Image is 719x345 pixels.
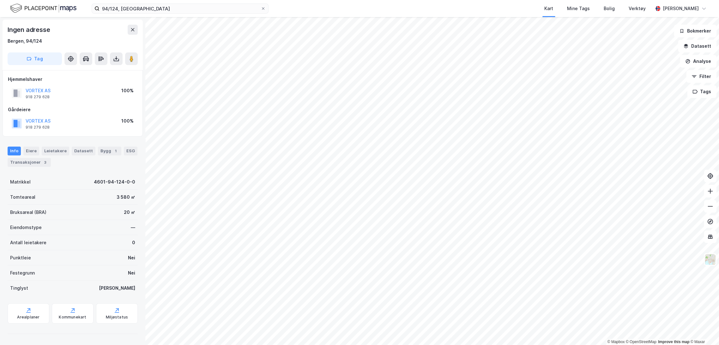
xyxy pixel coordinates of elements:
[10,224,42,231] div: Eiendomstype
[674,25,716,37] button: Bokmerker
[10,3,76,14] img: logo.f888ab2527a4732fd821a326f86c7f29.svg
[10,209,46,216] div: Bruksareal (BRA)
[687,315,719,345] iframe: Chat Widget
[8,25,51,35] div: Ingen adresse
[26,94,50,100] div: 918 279 628
[687,85,716,98] button: Tags
[59,315,86,320] div: Kommunekart
[704,253,716,265] img: Z
[117,193,135,201] div: 3 580 ㎡
[121,87,134,94] div: 100%
[687,315,719,345] div: Kontrollprogram for chat
[131,224,135,231] div: —
[128,254,135,262] div: Nei
[124,209,135,216] div: 20 ㎡
[680,55,716,68] button: Analyse
[128,269,135,277] div: Nei
[26,125,50,130] div: 918 279 628
[42,159,48,166] div: 3
[23,147,39,155] div: Eiere
[10,284,28,292] div: Tinglyst
[8,106,137,113] div: Gårdeiere
[72,147,95,155] div: Datasett
[10,178,31,186] div: Matrikkel
[99,284,135,292] div: [PERSON_NAME]
[10,269,35,277] div: Festegrunn
[544,5,553,12] div: Kart
[94,178,135,186] div: 4601-94-124-0-0
[678,40,716,52] button: Datasett
[121,117,134,125] div: 100%
[626,340,656,344] a: OpenStreetMap
[686,70,716,83] button: Filter
[132,239,135,246] div: 0
[8,76,137,83] div: Hjemmelshaver
[98,147,121,155] div: Bygg
[8,37,42,45] div: Bergen, 94/124
[10,239,46,246] div: Antall leietakere
[42,147,69,155] div: Leietakere
[567,5,590,12] div: Mine Tags
[8,147,21,155] div: Info
[8,158,51,167] div: Transaksjoner
[629,5,646,12] div: Verktøy
[100,4,261,13] input: Søk på adresse, matrikkel, gårdeiere, leietakere eller personer
[658,340,689,344] a: Improve this map
[106,315,128,320] div: Miljøstatus
[604,5,615,12] div: Bolig
[663,5,699,12] div: [PERSON_NAME]
[10,254,31,262] div: Punktleie
[124,147,137,155] div: ESG
[17,315,39,320] div: Arealplaner
[607,340,625,344] a: Mapbox
[10,193,35,201] div: Tomteareal
[8,52,62,65] button: Tag
[112,148,119,154] div: 1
